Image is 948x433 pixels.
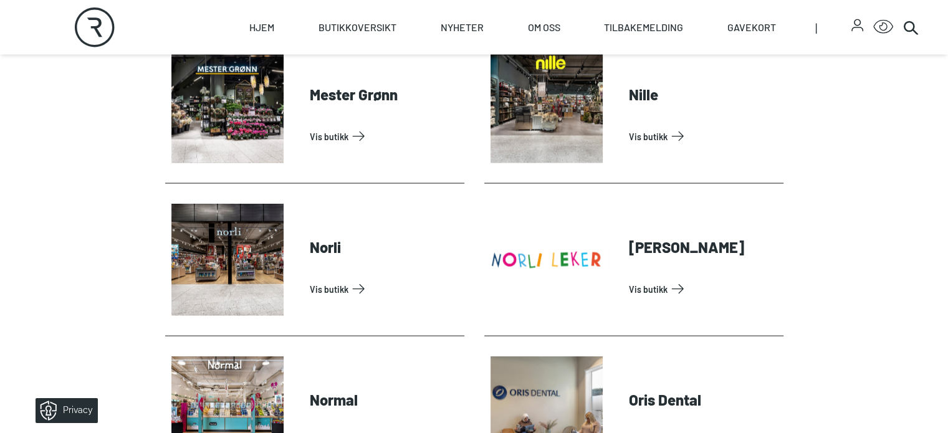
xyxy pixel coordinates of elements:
iframe: Manage Preferences [12,394,114,427]
a: Vis Butikk: Nille [629,126,778,146]
button: Open Accessibility Menu [873,17,893,37]
a: Vis Butikk: Norli [310,279,459,299]
a: Vis Butikk: Norli Leker [629,279,778,299]
a: Vis Butikk: Mester Grønn [310,126,459,146]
